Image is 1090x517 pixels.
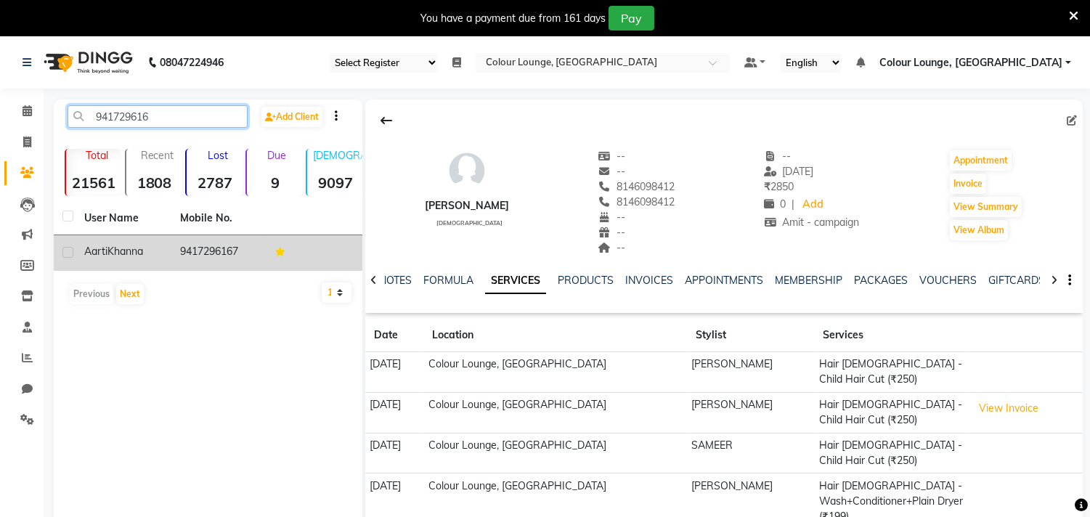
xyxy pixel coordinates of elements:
[72,149,122,162] p: Total
[558,274,614,287] a: PRODUCTS
[76,202,171,235] th: User Name
[950,197,1022,217] button: View Summary
[365,433,423,473] td: [DATE]
[37,42,137,83] img: logo
[764,216,860,229] span: Amit - campaign
[84,245,107,258] span: Aarti
[68,105,248,128] input: Search by Name/Mobile/Email/Code
[687,392,815,433] td: [PERSON_NAME]
[775,274,842,287] a: MEMBERSHIP
[598,195,675,208] span: 8146098412
[365,352,423,393] td: [DATE]
[365,319,423,352] th: Date
[423,319,687,352] th: Location
[598,180,675,193] span: 8146098412
[423,433,687,473] td: Colour Lounge, [GEOGRAPHIC_DATA]
[687,352,815,393] td: [PERSON_NAME]
[609,6,654,30] button: Pay
[879,55,1062,70] span: Colour Lounge, [GEOGRAPHIC_DATA]
[764,165,814,178] span: [DATE]
[250,149,303,162] p: Due
[126,174,182,192] strong: 1808
[764,180,794,193] span: 2850
[598,241,626,254] span: --
[854,274,908,287] a: PACKAGES
[379,274,412,287] a: NOTES
[187,174,243,192] strong: 2787
[792,197,794,212] span: |
[420,11,606,26] div: You have a payment due from 161 days
[972,397,1045,420] button: View Invoice
[687,433,815,473] td: SAMEER
[950,174,986,194] button: Invoice
[423,352,687,393] td: Colour Lounge, [GEOGRAPHIC_DATA]
[66,174,122,192] strong: 21561
[313,149,363,162] p: [DEMOGRAPHIC_DATA]
[261,107,322,127] a: Add Client
[598,165,626,178] span: --
[116,284,144,304] button: Next
[625,274,673,287] a: INVOICES
[171,235,267,271] td: 9417296167
[171,202,267,235] th: Mobile No.
[445,149,489,192] img: avatar
[814,433,967,473] td: Hair [DEMOGRAPHIC_DATA] - Child Hair Cut (₹250)
[950,220,1008,240] button: View Album
[800,195,826,215] a: Add
[423,392,687,433] td: Colour Lounge, [GEOGRAPHIC_DATA]
[371,107,402,134] div: Back to Client
[764,198,786,211] span: 0
[307,174,363,192] strong: 9097
[425,198,509,213] div: [PERSON_NAME]
[598,226,626,239] span: --
[685,274,763,287] a: APPOINTMENTS
[598,211,626,224] span: --
[814,352,967,393] td: Hair [DEMOGRAPHIC_DATA] - Child Hair Cut (₹250)
[160,42,224,83] b: 08047224946
[764,180,770,193] span: ₹
[436,219,503,227] span: [DEMOGRAPHIC_DATA]
[192,149,243,162] p: Lost
[919,274,977,287] a: VOUCHERS
[423,274,473,287] a: FORMULA
[687,319,815,352] th: Stylist
[132,149,182,162] p: Recent
[247,174,303,192] strong: 9
[814,319,967,352] th: Services
[598,150,626,163] span: --
[107,245,143,258] span: Khanna
[814,392,967,433] td: Hair [DEMOGRAPHIC_DATA] - Child Hair Cut (₹250)
[764,150,792,163] span: --
[950,150,1012,171] button: Appointment
[365,392,423,433] td: [DATE]
[988,274,1045,287] a: GIFTCARDS
[485,268,546,294] a: SERVICES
